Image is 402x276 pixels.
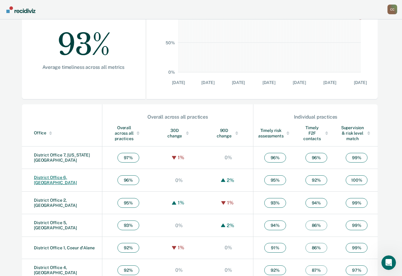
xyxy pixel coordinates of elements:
a: District Office 5, [GEOGRAPHIC_DATA] [34,220,77,230]
text: [DATE] [323,80,336,85]
span: 93 % [117,220,139,230]
span: 92 % [264,265,286,275]
text: [DATE] [232,80,245,85]
div: 1% [226,200,235,206]
span: 99 % [346,153,367,163]
div: 93% [41,16,126,64]
th: Toggle SortBy [336,120,378,146]
div: Overall across all practices [114,125,142,141]
div: 2% [225,223,236,228]
th: Toggle SortBy [22,120,102,146]
text: [DATE] [293,80,306,85]
span: 96 % [305,153,327,163]
th: Toggle SortBy [297,120,336,146]
div: 1% [176,155,186,160]
div: 2% [225,177,236,183]
div: Office [34,130,100,136]
text: [DATE] [354,80,367,85]
span: 97 % [346,265,367,275]
span: 100 % [346,175,367,185]
th: Toggle SortBy [102,120,154,146]
div: Individual practices [254,114,377,120]
div: Timely risk assessments [258,128,292,139]
text: [DATE] [201,80,214,85]
div: 30D change [166,128,192,139]
div: Average timeliness across all metrics [41,64,126,70]
div: Supervision & risk level match [341,125,373,141]
span: 95 % [117,198,139,208]
span: 87 % [305,265,327,275]
span: 92 % [117,265,139,275]
span: 95 % [264,175,286,185]
span: 86 % [305,220,327,230]
div: Timely F2F contacts [302,125,331,141]
span: 99 % [346,220,367,230]
div: 90D change [216,128,241,139]
span: 96 % [264,153,286,163]
div: 0% [223,155,234,160]
span: 92 % [305,175,327,185]
th: Toggle SortBy [154,120,204,146]
a: District Office 1, Coeur d'Alene [34,245,95,250]
span: 97 % [117,153,139,163]
span: 94 % [264,220,286,230]
span: 99 % [346,243,367,253]
div: 1% [176,200,186,206]
div: C C [387,5,397,14]
div: 0% [223,245,234,251]
div: 0% [174,223,184,228]
th: Toggle SortBy [204,120,253,146]
a: District Office 6, [GEOGRAPHIC_DATA] [34,175,77,185]
span: 86 % [305,243,327,253]
div: 0% [223,267,234,273]
span: 91 % [264,243,286,253]
span: 92 % [117,243,139,253]
div: 0% [174,267,184,273]
span: 96 % [117,175,139,185]
div: 0% [174,177,184,183]
a: District Office 4, [GEOGRAPHIC_DATA] [34,265,77,275]
a: District Office 7, [US_STATE][GEOGRAPHIC_DATA] [34,153,90,163]
button: Profile dropdown button [387,5,397,14]
img: Recidiviz [6,6,35,13]
div: 1% [176,245,186,251]
text: [DATE] [262,80,275,85]
div: Overall across all practices [103,114,253,120]
text: [DATE] [172,80,185,85]
iframe: Intercom live chat [381,255,396,270]
span: 93 % [264,198,286,208]
span: 94 % [305,198,327,208]
span: 99 % [346,198,367,208]
th: Toggle SortBy [253,120,297,146]
a: District Office 2, [GEOGRAPHIC_DATA] [34,198,77,208]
